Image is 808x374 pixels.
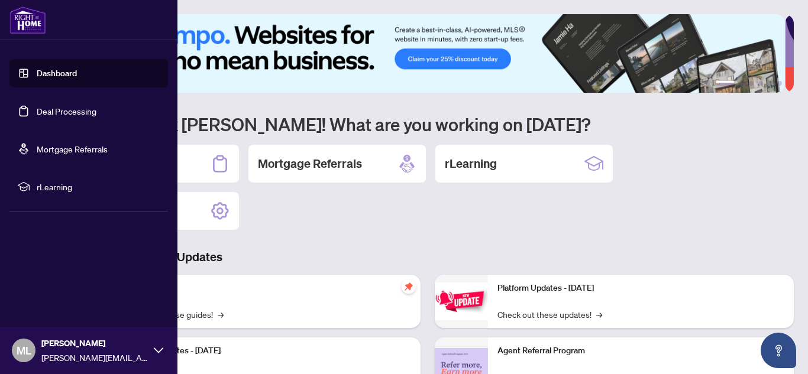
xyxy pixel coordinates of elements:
[37,68,77,79] a: Dashboard
[37,144,108,154] a: Mortgage Referrals
[739,81,744,86] button: 2
[402,279,416,294] span: pushpin
[497,344,784,357] p: Agent Referral Program
[497,282,784,295] p: Platform Updates - [DATE]
[124,282,411,295] p: Self-Help
[218,308,224,321] span: →
[497,308,602,321] a: Check out these updates!→
[9,6,46,34] img: logo
[41,351,148,364] span: [PERSON_NAME][EMAIL_ADDRESS][DOMAIN_NAME]
[761,333,796,368] button: Open asap
[768,81,773,86] button: 5
[62,113,794,135] h1: Welcome back [PERSON_NAME]! What are you working on [DATE]?
[435,282,488,320] img: Platform Updates - June 23, 2025
[596,308,602,321] span: →
[749,81,754,86] button: 3
[37,180,160,193] span: rLearning
[716,81,735,86] button: 1
[258,155,362,172] h2: Mortgage Referrals
[62,14,785,93] img: Slide 0
[758,81,763,86] button: 4
[777,81,782,86] button: 6
[37,106,96,116] a: Deal Processing
[62,249,794,265] h3: Brokerage & Industry Updates
[124,344,411,357] p: Platform Updates - [DATE]
[41,337,148,350] span: [PERSON_NAME]
[445,155,497,172] h2: rLearning
[17,342,31,359] span: ML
